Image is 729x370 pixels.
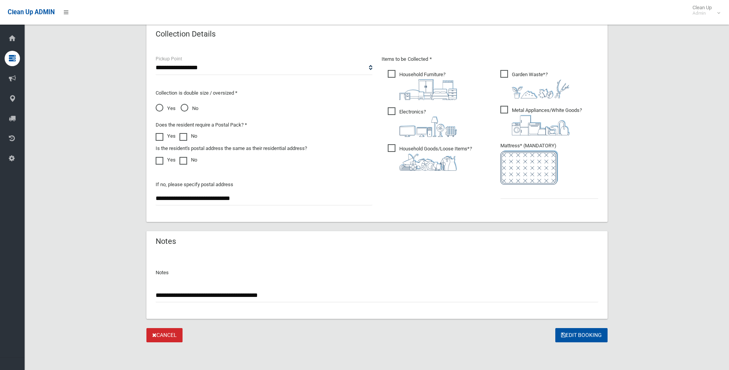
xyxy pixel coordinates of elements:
i: ? [512,72,570,98]
img: b13cc3517677393f34c0a387616ef184.png [399,153,457,171]
label: If no, please specify postal address [156,180,233,189]
img: 4fd8a5c772b2c999c83690221e5242e0.png [512,79,570,98]
span: Household Furniture [388,70,457,100]
span: Household Goods/Loose Items* [388,144,472,171]
i: ? [399,109,457,137]
img: e7408bece873d2c1783593a074e5cb2f.png [500,150,558,185]
p: Notes [156,268,598,277]
header: Collection Details [146,27,225,42]
span: Clean Up ADMIN [8,8,55,16]
i: ? [399,146,472,171]
label: No [179,155,197,165]
span: Electronics [388,107,457,137]
img: 394712a680b73dbc3d2a6a3a7ffe5a07.png [399,117,457,137]
small: Admin [692,10,712,16]
label: Does the resident require a Postal Pack? * [156,120,247,130]
span: Yes [156,104,176,113]
i: ? [399,72,457,100]
span: Mattress* (MANDATORY) [500,143,598,185]
span: Metal Appliances/White Goods [500,106,582,135]
span: Clean Up [689,5,719,16]
label: Yes [156,155,176,165]
span: No [181,104,198,113]
i: ? [512,107,582,135]
label: No [179,132,197,141]
label: Yes [156,132,176,141]
label: Is the resident's postal address the same as their residential address? [156,144,307,153]
span: Garden Waste* [500,70,570,98]
p: Collection is double size / oversized * [156,88,372,98]
button: Edit Booking [555,328,608,342]
img: aa9efdbe659d29b613fca23ba79d85cb.png [399,79,457,100]
img: 36c1b0289cb1767239cdd3de9e694f19.png [512,115,570,135]
p: Items to be Collected * [382,55,598,64]
a: Cancel [146,328,183,342]
header: Notes [146,234,185,249]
